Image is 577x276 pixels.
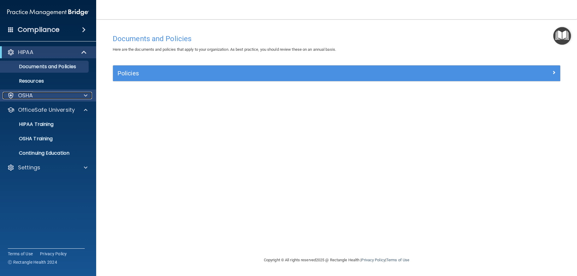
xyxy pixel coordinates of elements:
[7,6,89,18] img: PMB logo
[113,35,560,43] h4: Documents and Policies
[4,136,53,142] p: OSHA Training
[4,121,53,127] p: HIPAA Training
[18,26,60,34] h4: Compliance
[553,27,571,45] button: Open Resource Center
[8,251,33,257] a: Terms of Use
[7,92,87,99] a: OSHA
[18,164,40,171] p: Settings
[40,251,67,257] a: Privacy Policy
[18,92,33,99] p: OSHA
[4,150,86,156] p: Continuing Education
[18,106,75,114] p: OfficeSafe University
[113,47,336,52] span: Here are the documents and policies that apply to your organization. As best practice, you should...
[4,64,86,70] p: Documents and Policies
[8,259,57,265] span: Ⓒ Rectangle Health 2024
[386,258,409,262] a: Terms of Use
[7,106,87,114] a: OfficeSafe University
[4,78,86,84] p: Resources
[18,49,33,56] p: HIPAA
[7,164,87,171] a: Settings
[118,70,444,77] h5: Policies
[118,68,556,78] a: Policies
[361,258,385,262] a: Privacy Policy
[227,250,446,270] div: Copyright © All rights reserved 2025 @ Rectangle Health | |
[7,49,87,56] a: HIPAA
